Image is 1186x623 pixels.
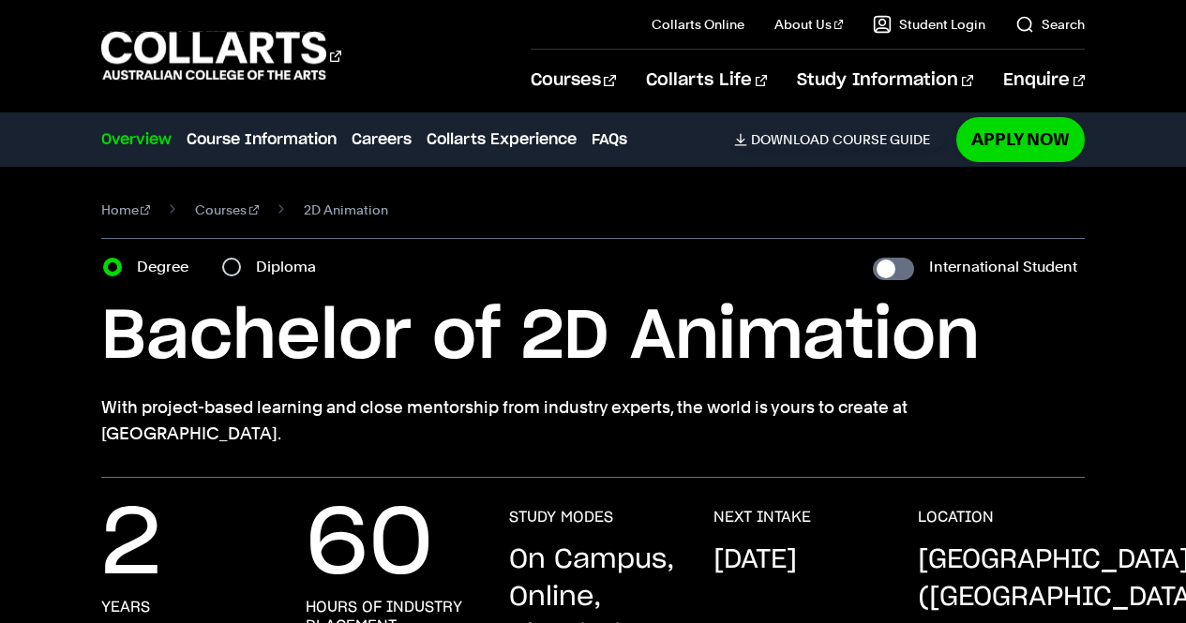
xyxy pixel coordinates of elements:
a: Enquire [1003,50,1085,111]
a: Study Information [797,50,973,111]
a: Search [1015,15,1085,34]
a: Apply Now [956,117,1085,161]
h3: Years [101,598,150,616]
h3: LOCATION [918,508,994,527]
a: FAQs [592,128,627,151]
h1: Bachelor of 2D Animation [101,295,1086,379]
label: Diploma [256,254,327,280]
a: Courses [531,50,616,111]
p: With project-based learning and close mentorship from industry experts, the world is yours to cre... [101,394,1086,447]
a: DownloadCourse Guide [734,131,945,148]
a: Careers [352,128,412,151]
div: Go to homepage [101,29,341,82]
span: 2D Animation [304,197,388,223]
span: Download [751,131,829,148]
a: Collarts Life [646,50,767,111]
h3: STUDY MODES [509,508,613,527]
a: Course Information [187,128,337,151]
label: Degree [137,254,200,280]
a: Courses [195,197,259,223]
a: Collarts Online [652,15,744,34]
a: Overview [101,128,172,151]
a: Home [101,197,151,223]
label: International Student [929,254,1077,280]
h3: NEXT INTAKE [713,508,811,527]
a: Student Login [873,15,985,34]
p: 2 [101,508,161,583]
a: About Us [774,15,844,34]
p: 60 [306,508,433,583]
p: [DATE] [713,541,797,579]
a: Collarts Experience [427,128,577,151]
